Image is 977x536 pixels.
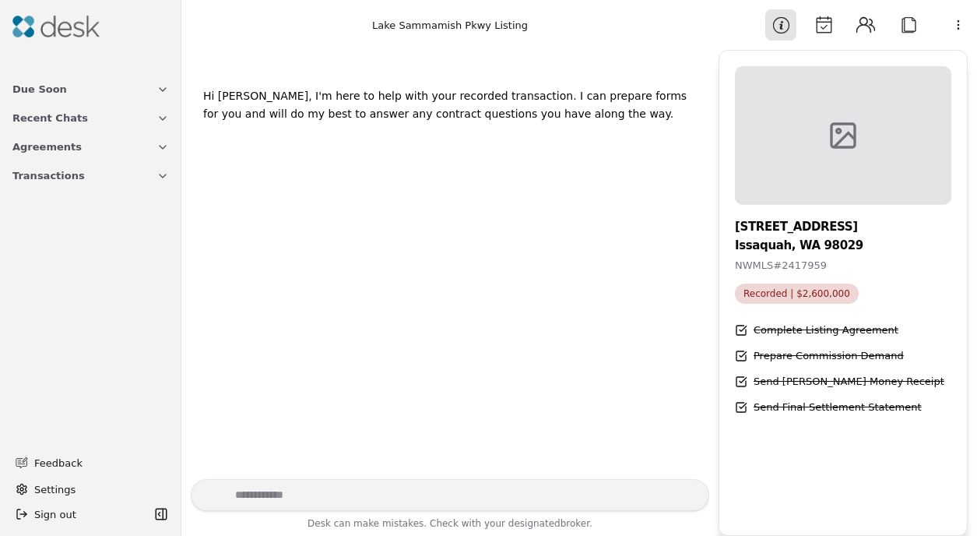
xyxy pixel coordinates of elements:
[9,477,172,502] button: Settings
[3,132,178,161] button: Agreements
[754,323,898,339] div: Complete Listing Agreement
[191,516,709,536] div: Desk can make mistakes. Check with your broker.
[203,90,687,120] div: . I can prepare forms for you and will do my best to answer any contract questions you have along...
[735,284,859,304] span: Recorded | $2,600,000
[12,81,67,97] span: Due Soon
[508,518,561,529] span: designated
[34,506,76,523] span: Sign out
[203,90,573,102] div: Hi [PERSON_NAME], I'm here to help with your recorded transaction
[754,400,922,416] div: Send Final Settlement Statement
[6,449,169,477] button: Feedback
[12,16,100,37] img: Desk
[191,479,709,511] textarea: Write your prompt here
[3,75,178,104] button: Due Soon
[735,236,951,255] div: Issaquah, WA 98029
[12,139,82,155] span: Agreements
[735,217,951,236] div: [STREET_ADDRESS]
[754,374,944,390] div: Send [PERSON_NAME] Money Receipt
[9,502,150,527] button: Sign out
[3,161,178,190] button: Transactions
[34,455,160,471] span: Feedback
[735,258,951,274] div: NWMLS # 2417959
[372,17,528,33] div: Lake Sammamish Pkwy Listing
[754,348,904,365] div: Prepare Commission Demand
[34,481,76,498] span: Settings
[12,167,85,184] span: Transactions
[3,104,178,132] button: Recent Chats
[12,110,88,126] span: Recent Chats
